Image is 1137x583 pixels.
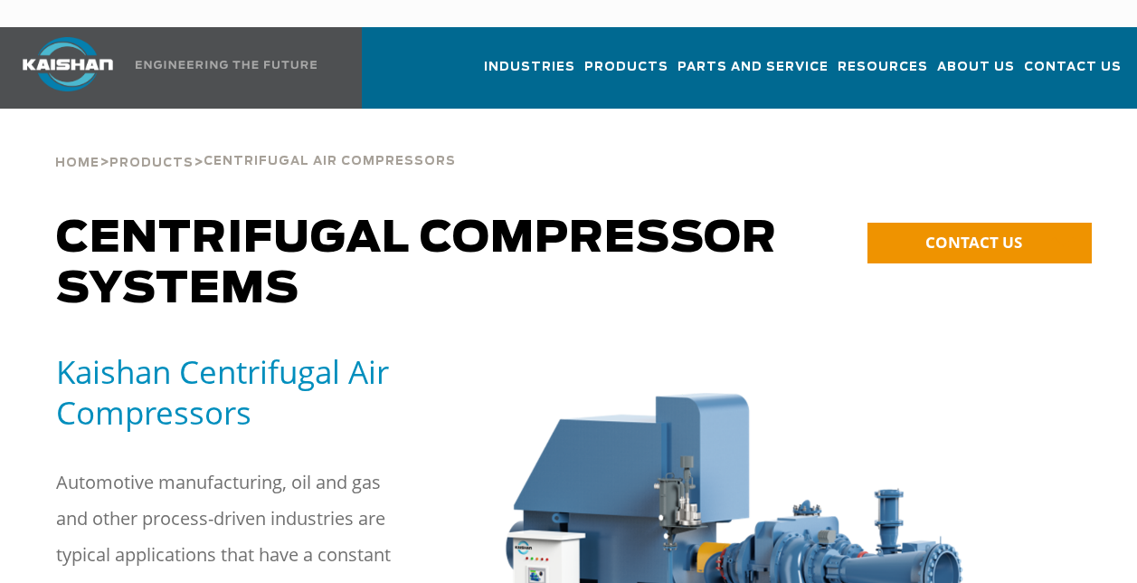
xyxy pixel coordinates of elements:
[677,43,829,105] a: Parts and Service
[204,156,456,167] span: Centrifugal Air Compressors
[584,43,668,105] a: Products
[1024,57,1122,78] span: Contact Us
[55,154,99,170] a: Home
[109,154,194,170] a: Products
[56,217,777,311] span: Centrifugal Compressor Systems
[838,57,928,78] span: Resources
[937,43,1015,105] a: About Us
[136,61,317,69] img: Engineering the future
[55,109,456,177] div: > >
[838,43,928,105] a: Resources
[55,158,99,169] span: Home
[109,158,194,169] span: Products
[484,57,575,78] span: Industries
[1024,43,1122,105] a: Contact Us
[937,57,1015,78] span: About Us
[925,232,1022,253] span: CONTACT US
[584,57,668,78] span: Products
[677,57,829,78] span: Parts and Service
[867,223,1092,263] a: CONTACT US
[56,351,453,433] h5: Kaishan Centrifugal Air Compressors
[484,43,575,105] a: Industries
